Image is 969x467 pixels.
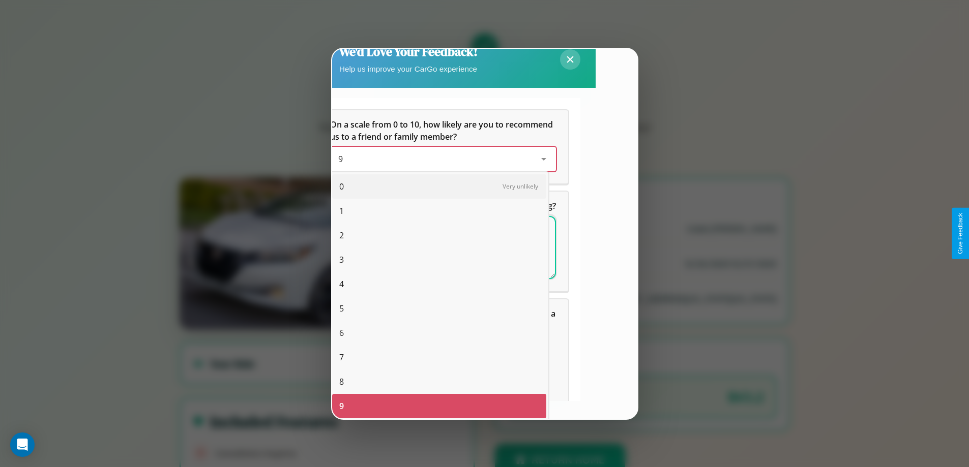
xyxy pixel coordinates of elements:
span: 5 [339,302,344,315]
span: 9 [339,400,344,412]
p: Help us improve your CarGo experience [339,62,478,76]
h5: On a scale from 0 to 10, how likely are you to recommend us to a friend or family member? [330,118,556,143]
div: 7 [332,345,546,369]
div: On a scale from 0 to 10, how likely are you to recommend us to a friend or family member? [330,147,556,171]
div: 1 [332,199,546,223]
div: 3 [332,247,546,272]
div: On a scale from 0 to 10, how likely are you to recommend us to a friend or family member? [318,110,568,183]
div: 6 [332,321,546,345]
span: Which of the following features do you value the most in a vehicle? [330,308,557,331]
span: 3 [339,254,344,266]
div: 4 [332,272,546,296]
span: 7 [339,351,344,363]
h2: We'd Love Your Feedback! [339,43,478,60]
span: What can we do to make your experience more satisfying? [330,200,556,211]
div: 9 [332,394,546,418]
div: 8 [332,369,546,394]
span: On a scale from 0 to 10, how likely are you to recommend us to a friend or family member? [330,119,555,142]
span: 6 [339,327,344,339]
div: Open Intercom Messenger [10,432,35,457]
span: 4 [339,278,344,290]
span: Very unlikely [503,182,538,191]
div: Give Feedback [957,213,964,254]
span: 9 [338,153,343,165]
div: 5 [332,296,546,321]
div: 2 [332,223,546,247]
span: 0 [339,180,344,193]
span: 1 [339,205,344,217]
span: 8 [339,376,344,388]
span: 2 [339,229,344,241]
div: 0 [332,174,546,199]
div: 10 [332,418,546,443]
